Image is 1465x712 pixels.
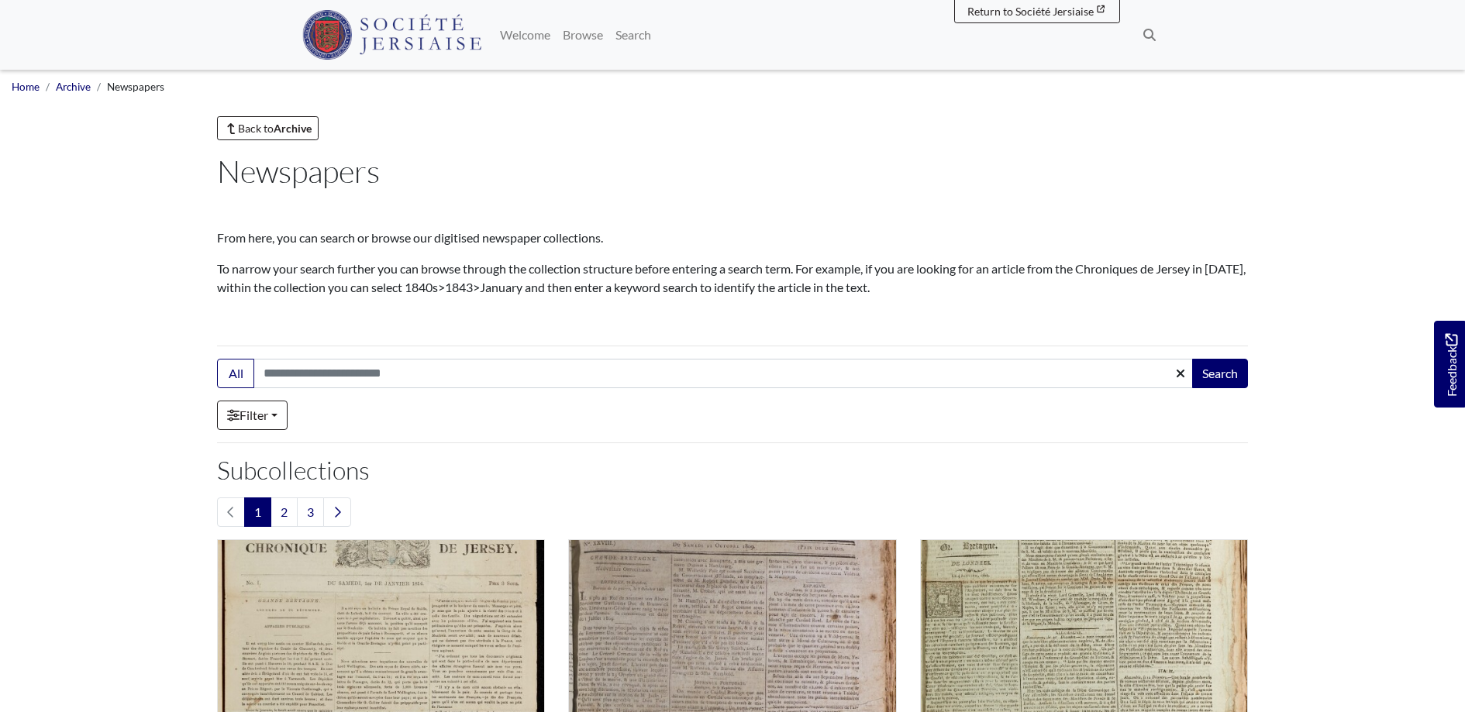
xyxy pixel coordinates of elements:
[297,497,324,527] a: Goto page 3
[253,359,1194,388] input: Search this collection...
[1192,359,1248,388] button: Search
[244,497,271,527] span: Goto page 1
[557,19,609,50] a: Browse
[494,19,557,50] a: Welcome
[107,81,164,93] span: Newspapers
[217,497,245,527] li: Previous page
[217,359,254,388] button: All
[1434,321,1465,408] a: Would you like to provide feedback?
[217,456,1248,485] h2: Subcollections
[274,122,312,135] strong: Archive
[323,497,351,527] a: Next page
[12,81,40,93] a: Home
[302,6,481,64] a: Société Jersiaise logo
[271,497,298,527] a: Goto page 2
[217,153,1248,190] h1: Newspapers
[217,497,1248,527] nav: pagination
[609,19,657,50] a: Search
[217,401,288,430] a: Filter
[56,81,91,93] a: Archive
[217,229,1248,247] p: From here, you can search or browse our digitised newspaper collections.
[217,260,1248,297] p: To narrow your search further you can browse through the collection structure before entering a s...
[302,10,481,60] img: Société Jersiaise
[217,116,319,140] a: Back toArchive
[1442,333,1460,396] span: Feedback
[967,5,1094,18] span: Return to Société Jersiaise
